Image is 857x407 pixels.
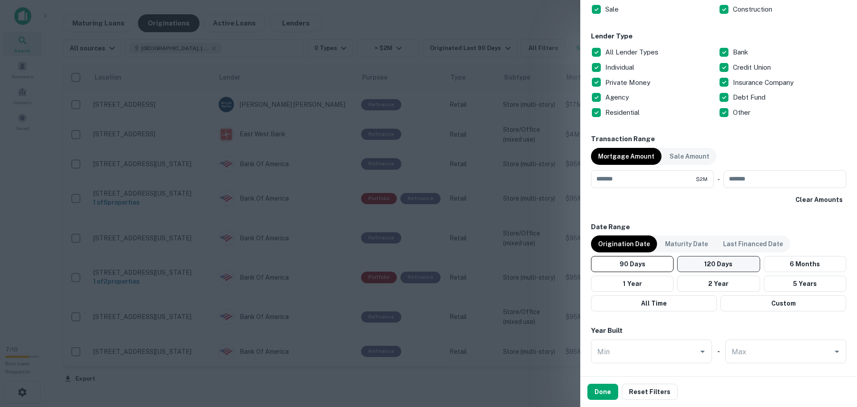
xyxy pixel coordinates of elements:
[733,47,750,58] p: Bank
[677,256,760,272] button: 120 Days
[733,4,774,15] p: Construction
[670,151,709,161] p: Sale Amount
[591,326,623,336] h6: Year Built
[717,346,720,357] h6: -
[792,192,846,208] button: Clear Amounts
[717,170,720,188] div: -
[591,295,717,311] button: All Time
[733,77,795,88] p: Insurance Company
[605,47,660,58] p: All Lender Types
[605,107,641,118] p: Residential
[622,384,678,400] button: Reset Filters
[665,239,708,249] p: Maturity Date
[764,276,846,292] button: 5 Years
[598,239,650,249] p: Origination Date
[591,31,846,42] h6: Lender Type
[720,295,846,311] button: Custom
[605,77,652,88] p: Private Money
[733,92,767,103] p: Debt Fund
[812,336,857,378] iframe: Chat Widget
[591,134,846,144] h6: Transaction Range
[587,384,618,400] button: Done
[598,151,654,161] p: Mortgage Amount
[591,222,846,232] h6: Date Range
[591,256,674,272] button: 90 Days
[723,239,783,249] p: Last Financed Date
[605,92,631,103] p: Agency
[733,62,773,73] p: Credit Union
[764,256,846,272] button: 6 Months
[591,276,674,292] button: 1 Year
[696,175,707,183] span: $2M
[733,107,752,118] p: Other
[605,62,636,73] p: Individual
[677,276,760,292] button: 2 Year
[696,345,709,358] button: Open
[605,4,620,15] p: Sale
